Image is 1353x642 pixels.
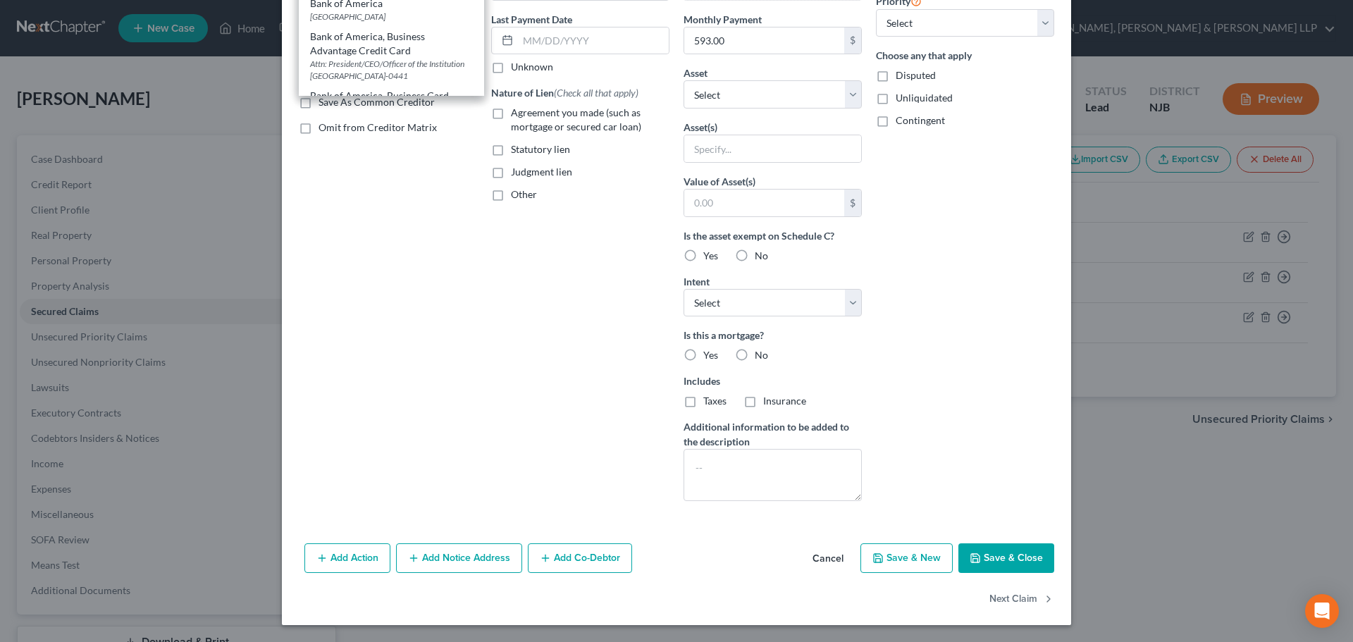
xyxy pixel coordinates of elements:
[684,228,862,243] label: Is the asset exempt on Schedule C?
[896,69,936,81] span: Disputed
[1305,594,1339,628] div: Open Intercom Messenger
[518,27,669,54] input: MM/DD/YYYY
[684,67,708,79] span: Asset
[958,543,1054,573] button: Save & Close
[684,190,844,216] input: 0.00
[844,27,861,54] div: $
[763,395,806,407] span: Insurance
[684,174,755,189] label: Value of Asset(s)
[684,27,844,54] input: 0.00
[491,12,572,27] label: Last Payment Date
[511,143,570,155] span: Statutory lien
[896,114,945,126] span: Contingent
[396,543,522,573] button: Add Notice Address
[684,328,862,342] label: Is this a mortgage?
[844,190,861,216] div: $
[684,120,717,135] label: Asset(s)
[876,48,1054,63] label: Choose any that apply
[989,584,1054,614] button: Next Claim
[703,249,718,261] span: Yes
[511,60,553,74] label: Unknown
[319,95,435,109] label: Save As Common Creditor
[528,543,632,573] button: Add Co-Debtor
[491,85,638,100] label: Nature of Lien
[310,30,473,58] div: Bank of America, Business Advantage Credit Card
[684,12,762,27] label: Monthly Payment
[703,395,727,407] span: Taxes
[860,543,953,573] button: Save & New
[801,545,855,573] button: Cancel
[554,87,638,99] span: (Check all that apply)
[684,274,710,289] label: Intent
[755,249,768,261] span: No
[310,58,473,82] div: Attn: President/CEO/Officer of the Institution [GEOGRAPHIC_DATA]-0441
[684,135,861,162] input: Specify...
[896,92,953,104] span: Unliquidated
[511,106,641,132] span: Agreement you made (such as mortgage or secured car loan)
[511,188,537,200] span: Other
[684,374,862,388] label: Includes
[310,11,473,23] div: [GEOGRAPHIC_DATA]
[310,89,473,103] div: Bank of America, Business Card
[684,419,862,449] label: Additional information to be added to the description
[511,166,572,178] span: Judgment lien
[319,121,437,133] span: Omit from Creditor Matrix
[703,349,718,361] span: Yes
[755,349,768,361] span: No
[304,543,390,573] button: Add Action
